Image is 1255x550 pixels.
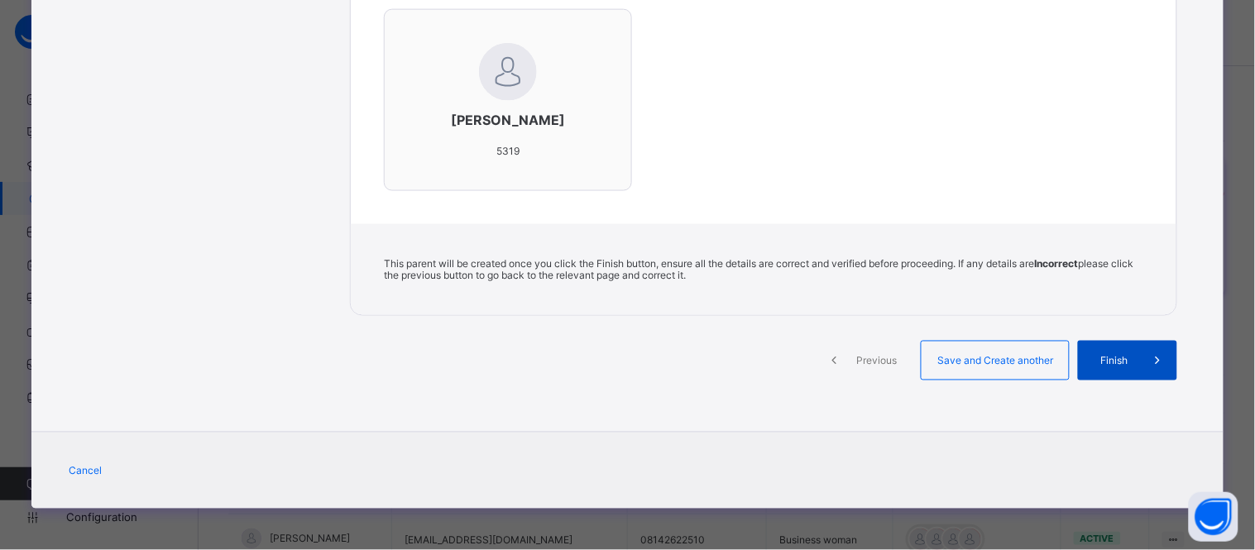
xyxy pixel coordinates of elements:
span: Previous [854,355,899,367]
button: Open asap [1189,492,1238,542]
span: Save and Create another [934,355,1056,367]
span: Finish [1090,355,1138,367]
span: Cancel [69,465,102,477]
b: Incorrect [1034,257,1078,270]
span: 5319 [496,145,520,157]
span: [PERSON_NAME] [418,112,597,128]
span: This parent will be created once you click the Finish button, ensure all the details are correct ... [384,257,1133,282]
img: default.svg [479,43,537,101]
